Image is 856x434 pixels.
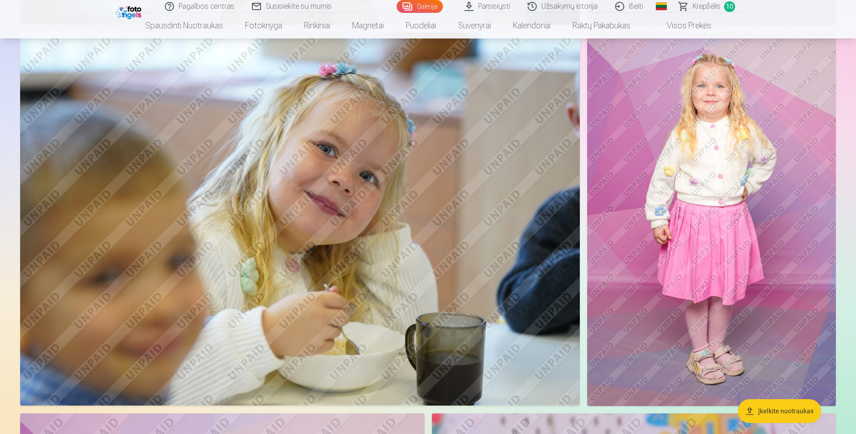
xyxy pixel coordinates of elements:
span: 10 [724,1,735,12]
button: Įkelkite nuotraukas [738,399,821,423]
a: Raktų pakabukas [562,13,641,38]
a: Fotoknyga [234,13,293,38]
a: Puodeliai [395,13,447,38]
span: Krepšelis [692,1,720,12]
a: Kalendoriai [502,13,562,38]
a: Rinkiniai [293,13,341,38]
a: Suvenyrai [447,13,502,38]
img: /fa2 [116,4,144,19]
a: Visos prekės [641,13,722,38]
a: Spausdinti nuotraukas [134,13,234,38]
a: Magnetai [341,13,395,38]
